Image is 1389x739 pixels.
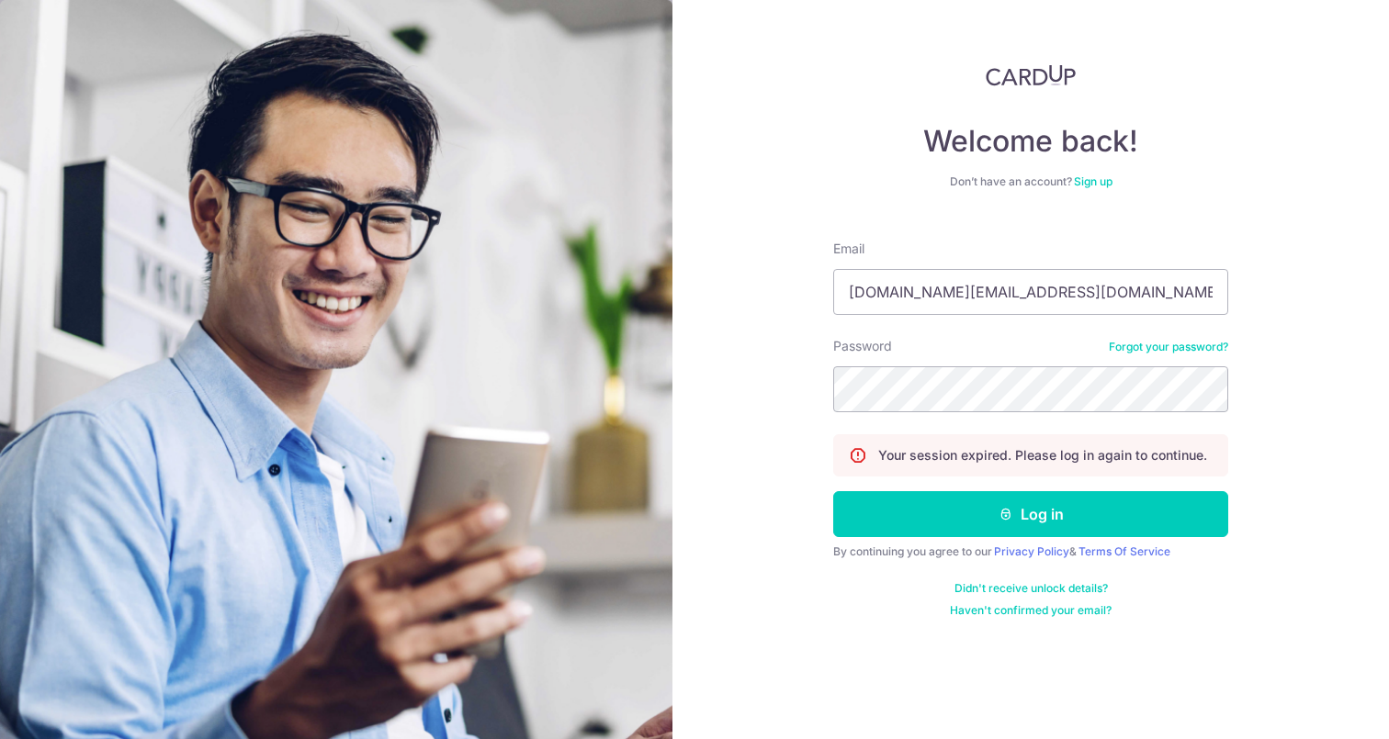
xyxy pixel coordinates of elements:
[833,337,892,355] label: Password
[833,123,1228,160] h4: Welcome back!
[833,174,1228,189] div: Don’t have an account?
[878,446,1207,465] p: Your session expired. Please log in again to continue.
[1109,340,1228,354] a: Forgot your password?
[833,240,864,258] label: Email
[1078,544,1170,558] a: Terms Of Service
[994,544,1069,558] a: Privacy Policy
[833,544,1228,559] div: By continuing you agree to our &
[950,603,1112,618] a: Haven't confirmed your email?
[833,269,1228,315] input: Enter your Email
[1074,174,1112,188] a: Sign up
[833,491,1228,537] button: Log in
[954,581,1108,596] a: Didn't receive unlock details?
[986,64,1076,86] img: CardUp Logo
